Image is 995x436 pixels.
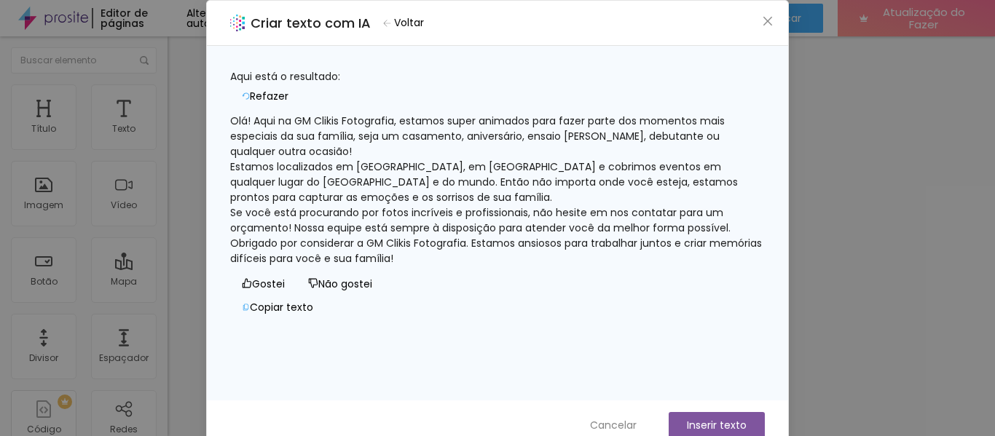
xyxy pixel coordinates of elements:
font: Copiar texto [250,300,313,314]
font: Inserir texto [687,418,747,432]
font: Gostei [252,277,285,291]
font: Cancelar [590,418,637,432]
font: Refazer [250,89,288,103]
button: Fechar [760,14,776,29]
span: como [242,278,252,288]
button: Voltar [377,12,430,33]
font: Voltar [394,15,424,30]
button: Gostei [230,272,296,296]
font: Olá! Aqui na GM Clikis Fotografia, estamos super animados para fazer parte dos momentos mais espe... [230,114,728,159]
span: fechar [762,15,774,27]
button: Copiar texto [230,296,325,319]
font: Aqui está o resultado: [230,69,340,84]
span: não gosto [308,278,318,288]
font: Criar texto com IA [251,14,371,32]
button: Não gostei [296,272,384,296]
font: Estamos localizados em [GEOGRAPHIC_DATA], em [GEOGRAPHIC_DATA] e cobrimos eventos em qualquer lug... [230,159,741,205]
button: Refazer [230,84,300,108]
font: Obrigado por considerar a GM Clikis Fotografia. Estamos ansiosos para trabalhar juntos e criar me... [230,236,765,266]
font: Se você está procurando por fotos incríveis e profissionais, não hesite em nos contatar para um o... [230,205,731,235]
font: Não gostei [318,277,372,291]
